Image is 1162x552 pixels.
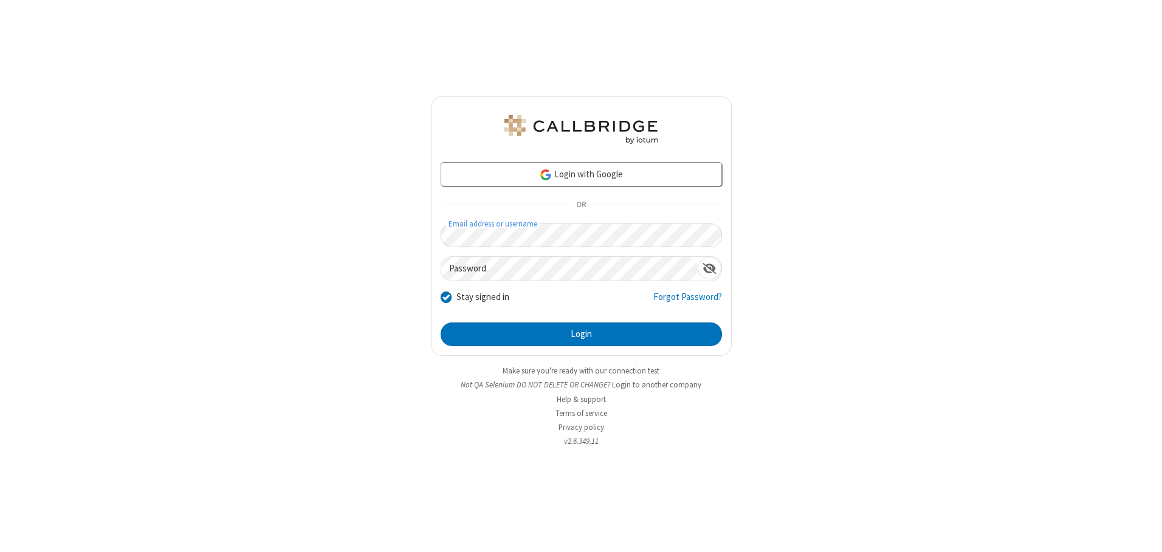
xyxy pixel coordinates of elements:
li: v2.6.349.11 [431,435,732,447]
img: google-icon.png [539,168,552,182]
a: Privacy policy [559,422,604,432]
input: Email address or username [441,223,722,247]
a: Make sure you're ready with our connection test [503,366,659,376]
a: Terms of service [555,408,607,418]
label: Stay signed in [456,290,509,304]
a: Forgot Password? [653,290,722,313]
img: QA Selenium DO NOT DELETE OR CHANGE [502,115,660,144]
input: Password [441,257,698,281]
div: Show password [698,257,721,279]
a: Help & support [557,394,606,404]
button: Login to another company [612,379,701,390]
span: OR [571,197,591,214]
a: Login with Google [441,162,722,186]
button: Login [441,322,722,347]
li: Not QA Selenium DO NOT DELETE OR CHANGE? [431,379,732,390]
